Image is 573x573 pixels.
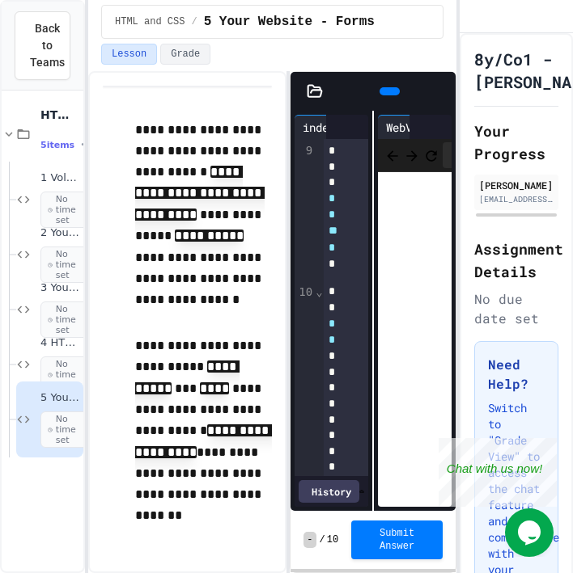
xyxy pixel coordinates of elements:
[303,532,316,548] span: -
[320,533,325,546] span: /
[40,356,88,394] span: No time set
[295,143,315,284] div: 9
[378,119,439,136] div: WebView
[81,138,84,151] span: •
[384,145,401,165] span: Back
[204,12,375,32] span: 5 Your Website - Forms
[423,145,439,165] button: Refresh
[40,336,80,350] span: 4 HTML and JavaScript
[101,44,157,65] button: Lesson
[299,480,359,503] div: History
[404,145,420,165] span: Forward
[40,411,88,449] span: No time set
[327,533,338,546] span: 10
[378,172,452,508] iframe: Web Preview
[474,289,558,328] div: No due date set
[30,20,65,71] span: Back to Teams
[40,246,88,284] span: No time set
[295,284,315,516] div: 10
[40,391,80,405] span: 5 Your Website - Forms
[40,226,80,240] span: 2 Your Website - Lists and Styles
[115,15,185,28] span: HTML and CSS
[40,107,80,122] span: HTML and CSS
[479,178,554,192] div: [PERSON_NAME]
[40,301,88,339] span: No time set
[474,238,558,283] h2: Assignment Details
[488,355,545,394] h3: Need Help?
[40,192,88,229] span: No time set
[40,140,74,150] span: 5 items
[364,527,430,553] span: Submit Answer
[315,285,323,298] span: Fold line
[439,438,557,507] iframe: chat widget
[479,193,554,205] div: [EMAIL_ADDRESS][DOMAIN_NAME]
[40,171,80,185] span: 1 Volcanoes
[295,119,376,136] div: index.html
[40,281,80,295] span: 3 Your Website - Hyperlinks and Images
[505,508,557,557] iframe: chat widget
[191,15,197,28] span: /
[160,44,210,65] button: Grade
[443,142,462,168] div: /
[474,120,558,165] h2: Your Progress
